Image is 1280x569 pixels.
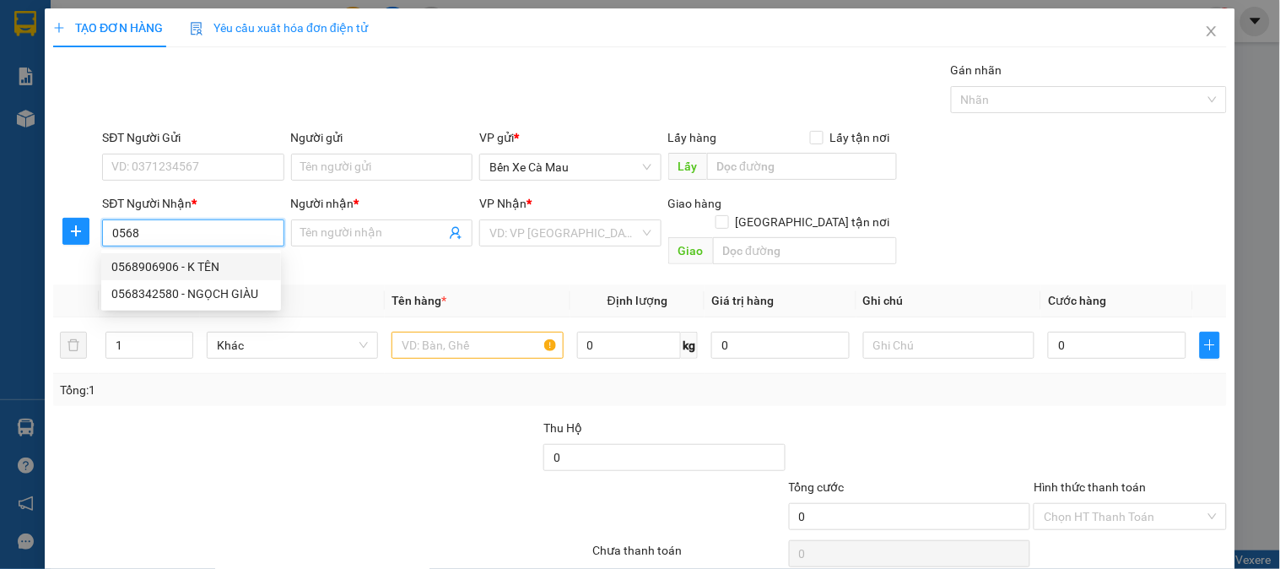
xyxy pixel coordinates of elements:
span: Tổng cước [789,480,845,494]
button: plus [62,218,89,245]
th: Ghi chú [856,284,1041,317]
span: [GEOGRAPHIC_DATA] tận nơi [729,213,897,231]
input: Dọc đường [707,153,897,180]
img: logo.jpg [21,21,105,106]
span: Lấy [668,153,707,180]
input: VD: Bàn, Ghế [392,332,563,359]
b: GỬI : Bến Xe Cà Mau [21,122,237,150]
span: Giao [668,237,713,264]
span: Tên hàng [392,294,446,307]
span: down [179,347,189,357]
input: Ghi Chú [863,332,1034,359]
span: Giao hàng [668,197,722,210]
span: Khác [217,333,368,358]
span: Cước hàng [1048,294,1106,307]
div: Tổng: 1 [60,381,495,399]
div: 0568342580 - NGỌCH GIÀU [111,284,271,303]
input: 0 [711,332,850,359]
span: Yêu cầu xuất hóa đơn điện tử [190,21,368,35]
label: Gán nhãn [951,63,1002,77]
button: delete [60,332,87,359]
span: plus [1201,339,1219,352]
button: plus [1200,332,1220,359]
label: Hình thức thanh toán [1034,480,1146,494]
span: Định lượng [608,294,667,307]
span: kg [681,332,698,359]
div: 0568906906 - K TÊN [111,257,271,276]
span: Giá trị hàng [711,294,774,307]
div: VP gửi [479,128,661,147]
div: SĐT Người Nhận [102,194,284,213]
span: close [1205,24,1218,38]
span: TẠO ĐƠN HÀNG [53,21,163,35]
div: Người nhận [291,194,473,213]
span: plus [53,22,65,34]
button: Close [1188,8,1235,56]
img: icon [190,22,203,35]
div: 0568342580 - NGỌCH GIÀU [101,280,281,307]
span: Lấy tận nơi [824,128,897,147]
span: Increase Value [174,333,192,345]
span: Thu Hộ [543,421,582,435]
span: up [179,335,189,345]
span: Bến Xe Cà Mau [489,154,651,180]
div: Người gửi [291,128,473,147]
div: SĐT Người Gửi [102,128,284,147]
span: user-add [449,226,462,240]
div: 0568906906 - K TÊN [101,253,281,280]
li: Hotline: 02839552959 [158,62,705,84]
span: Lấy hàng [668,131,717,144]
span: Decrease Value [174,345,192,358]
input: Dọc đường [713,237,897,264]
li: 26 Phó Cơ Điều, Phường 12 [158,41,705,62]
span: VP Nhận [479,197,527,210]
span: plus [63,225,89,238]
